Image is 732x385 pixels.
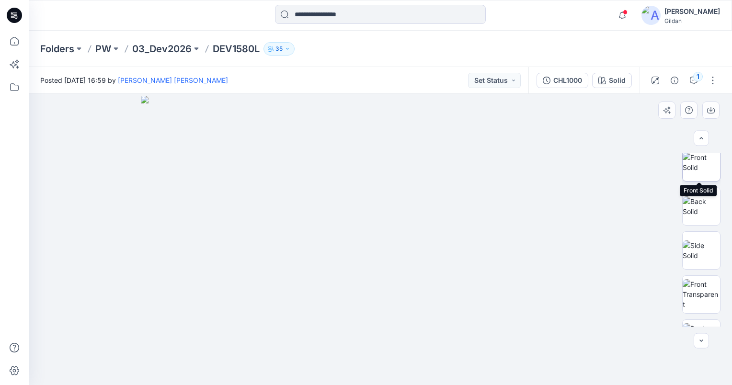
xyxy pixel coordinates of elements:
[641,6,661,25] img: avatar
[664,17,720,24] div: Gildan
[683,323,720,353] img: Back Transparent
[263,42,295,56] button: 35
[686,73,701,88] button: 1
[141,96,620,385] img: eyJhbGciOiJIUzI1NiIsImtpZCI6IjAiLCJzbHQiOiJzZXMiLCJ0eXAiOiJKV1QifQ.eyJkYXRhIjp7InR5cGUiOiJzdG9yYW...
[664,6,720,17] div: [PERSON_NAME]
[683,240,720,260] img: Side Solid
[609,75,626,86] div: Solid
[132,42,192,56] a: 03_Dev2026
[40,42,74,56] a: Folders
[275,44,283,54] p: 35
[592,73,632,88] button: Solid
[40,75,228,85] span: Posted [DATE] 16:59 by
[667,73,682,88] button: Details
[118,76,228,84] a: [PERSON_NAME] [PERSON_NAME]
[683,196,720,216] img: Back Solid
[95,42,111,56] a: PW
[693,72,703,81] div: 1
[683,152,720,172] img: Front Solid
[537,73,588,88] button: CHL1000
[683,279,720,309] img: Front Transparent
[213,42,260,56] p: DEV1580L
[553,75,582,86] div: CHL1000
